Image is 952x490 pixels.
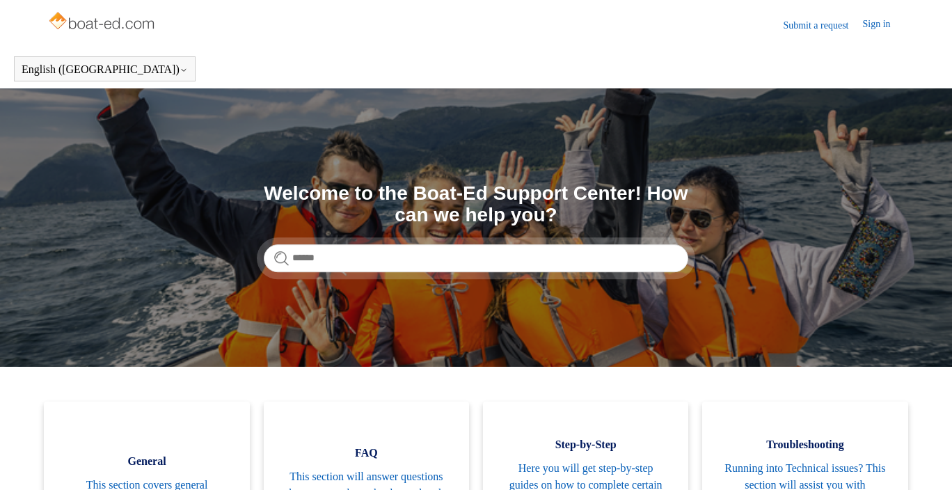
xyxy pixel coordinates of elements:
span: General [65,453,228,470]
span: FAQ [285,445,448,461]
h1: Welcome to the Boat-Ed Support Center! How can we help you? [264,183,688,226]
button: English ([GEOGRAPHIC_DATA]) [22,63,188,76]
img: Boat-Ed Help Center home page [47,8,158,36]
span: Step-by-Step [504,436,667,453]
input: Search [264,244,688,272]
div: Live chat [905,443,942,480]
a: Submit a request [783,18,862,33]
span: Troubleshooting [723,436,887,453]
a: Sign in [863,17,905,33]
